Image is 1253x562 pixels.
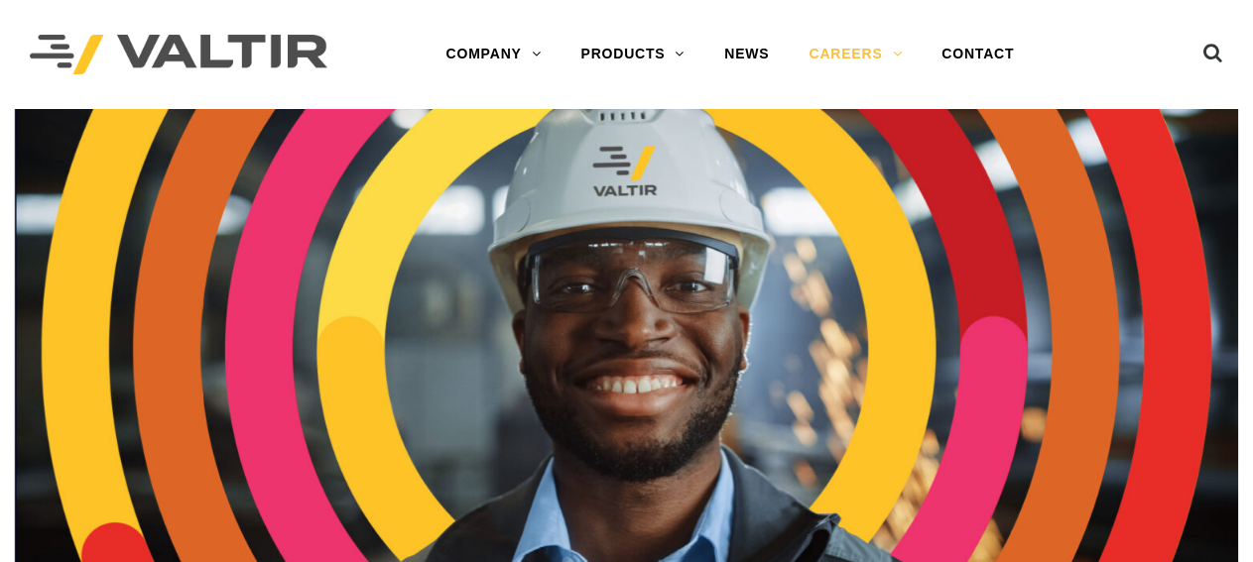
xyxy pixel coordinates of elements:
[30,35,327,75] img: Valtir
[789,35,922,74] a: CAREERS
[704,35,789,74] a: NEWS
[562,35,705,74] a: PRODUCTS
[427,35,562,74] a: COMPANY
[922,35,1034,74] a: CONTACT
